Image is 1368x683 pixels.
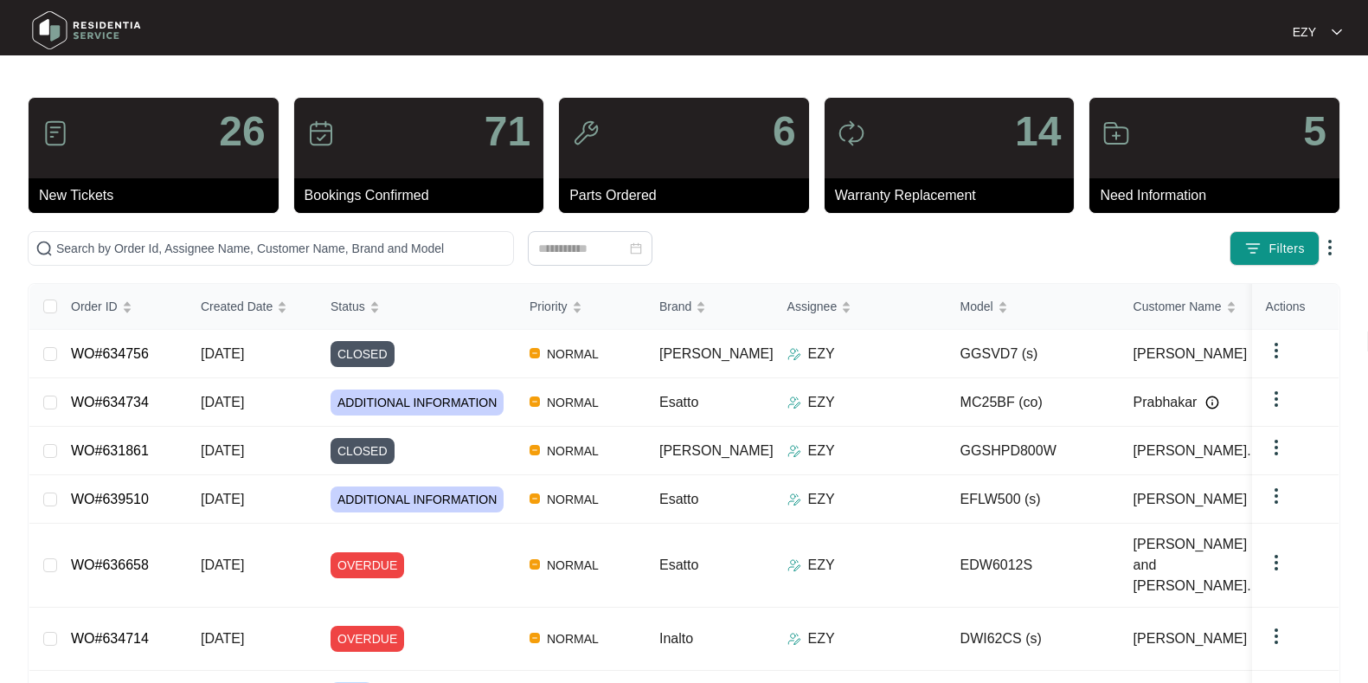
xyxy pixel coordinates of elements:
[1266,552,1287,573] img: dropdown arrow
[808,392,835,413] p: EZY
[1120,284,1293,330] th: Customer Name
[774,284,947,330] th: Assignee
[71,492,149,506] a: WO#639510
[201,557,244,572] span: [DATE]
[787,493,801,506] img: Assigner Icon
[1134,344,1248,364] span: [PERSON_NAME]
[1100,185,1339,206] p: Need Information
[201,443,244,458] span: [DATE]
[485,111,530,152] p: 71
[659,492,698,506] span: Esatto
[57,284,187,330] th: Order ID
[540,441,606,461] span: NORMAL
[1332,28,1342,36] img: dropdown arrow
[1205,396,1219,409] img: Info icon
[540,344,606,364] span: NORMAL
[540,489,606,510] span: NORMAL
[530,445,540,455] img: Vercel Logo
[947,524,1120,608] td: EDW6012S
[331,297,365,316] span: Status
[201,395,244,409] span: [DATE]
[540,392,606,413] span: NORMAL
[1102,119,1130,147] img: icon
[787,558,801,572] img: Assigner Icon
[201,297,273,316] span: Created Date
[56,239,506,258] input: Search by Order Id, Assignee Name, Customer Name, Brand and Model
[1320,237,1340,258] img: dropdown arrow
[1134,628,1248,649] span: [PERSON_NAME]
[331,552,404,578] span: OVERDUE
[530,396,540,407] img: Vercel Logo
[1293,23,1316,41] p: EZY
[1303,111,1326,152] p: 5
[71,297,118,316] span: Order ID
[1266,340,1287,361] img: dropdown arrow
[808,555,835,576] p: EZY
[540,555,606,576] span: NORMAL
[1244,240,1262,257] img: filter icon
[1266,626,1287,647] img: dropdown arrow
[947,427,1120,475] td: GGSHPD800W
[540,628,606,649] span: NORMAL
[947,284,1120,330] th: Model
[331,341,395,367] span: CLOSED
[39,185,279,206] p: New Tickets
[773,111,796,152] p: 6
[572,119,600,147] img: icon
[530,348,540,358] img: Vercel Logo
[1134,489,1248,510] span: [PERSON_NAME]
[1134,297,1222,316] span: Customer Name
[1134,392,1198,413] span: Prabhakar
[659,395,698,409] span: Esatto
[947,330,1120,378] td: GGSVD7 (s)
[808,628,835,649] p: EZY
[808,441,835,461] p: EZY
[787,297,838,316] span: Assignee
[947,378,1120,427] td: MC25BF (co)
[808,344,835,364] p: EZY
[331,390,504,416] span: ADDITIONAL INFORMATION
[71,557,149,572] a: WO#636658
[1268,240,1305,258] span: Filters
[71,395,149,409] a: WO#634734
[307,119,335,147] img: icon
[71,443,149,458] a: WO#631861
[71,631,149,646] a: WO#634714
[219,111,265,152] p: 26
[838,119,865,147] img: icon
[1134,441,1259,461] span: [PERSON_NAME]...
[787,396,801,409] img: Assigner Icon
[1266,486,1287,506] img: dropdown arrow
[1252,284,1339,330] th: Actions
[530,493,540,504] img: Vercel Logo
[187,284,317,330] th: Created Date
[808,489,835,510] p: EZY
[1266,389,1287,409] img: dropdown arrow
[1134,534,1270,596] span: [PERSON_NAME] and [PERSON_NAME]...
[947,475,1120,524] td: EFLW500 (s)
[305,185,544,206] p: Bookings Confirmed
[659,557,698,572] span: Esatto
[659,631,693,646] span: Inalto
[42,119,69,147] img: icon
[1230,231,1320,266] button: filter iconFilters
[787,347,801,361] img: Assigner Icon
[35,240,53,257] img: search-icon
[530,633,540,643] img: Vercel Logo
[659,346,774,361] span: [PERSON_NAME]
[787,444,801,458] img: Assigner Icon
[317,284,516,330] th: Status
[26,4,147,56] img: residentia service logo
[960,297,993,316] span: Model
[71,346,149,361] a: WO#634756
[331,438,395,464] span: CLOSED
[331,486,504,512] span: ADDITIONAL INFORMATION
[516,284,645,330] th: Priority
[530,297,568,316] span: Priority
[659,297,691,316] span: Brand
[1266,437,1287,458] img: dropdown arrow
[201,346,244,361] span: [DATE]
[201,492,244,506] span: [DATE]
[947,608,1120,671] td: DWI62CS (s)
[659,443,774,458] span: [PERSON_NAME]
